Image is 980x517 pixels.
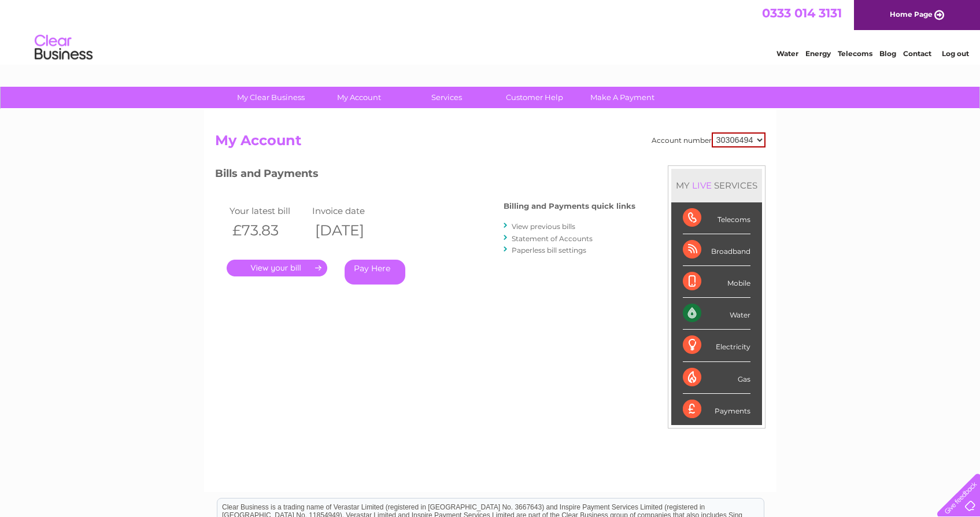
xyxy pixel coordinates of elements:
div: Payments [683,394,750,425]
a: Telecoms [838,49,872,58]
a: . [227,260,327,276]
h4: Billing and Payments quick links [504,202,635,211]
th: [DATE] [309,219,393,242]
a: View previous bills [512,222,575,231]
a: My Account [311,87,406,108]
div: Clear Business is a trading name of Verastar Limited (registered in [GEOGRAPHIC_DATA] No. 3667643... [217,6,764,56]
a: 0333 014 3131 [762,6,842,20]
div: Broadband [683,234,750,266]
div: LIVE [690,180,714,191]
a: Water [776,49,798,58]
div: MY SERVICES [671,169,762,202]
th: £73.83 [227,219,310,242]
a: Energy [805,49,831,58]
td: Invoice date [309,203,393,219]
img: logo.png [34,30,93,65]
td: Your latest bill [227,203,310,219]
a: Services [399,87,494,108]
a: Customer Help [487,87,582,108]
h2: My Account [215,132,765,154]
a: Contact [903,49,931,58]
div: Electricity [683,330,750,361]
div: Water [683,298,750,330]
a: My Clear Business [223,87,319,108]
a: Log out [942,49,969,58]
a: Blog [879,49,896,58]
a: Make A Payment [575,87,670,108]
div: Account number [652,132,765,147]
div: Mobile [683,266,750,298]
h3: Bills and Payments [215,165,635,186]
div: Gas [683,362,750,394]
a: Statement of Accounts [512,234,593,243]
div: Telecoms [683,202,750,234]
a: Pay Here [345,260,405,285]
a: Paperless bill settings [512,246,586,254]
